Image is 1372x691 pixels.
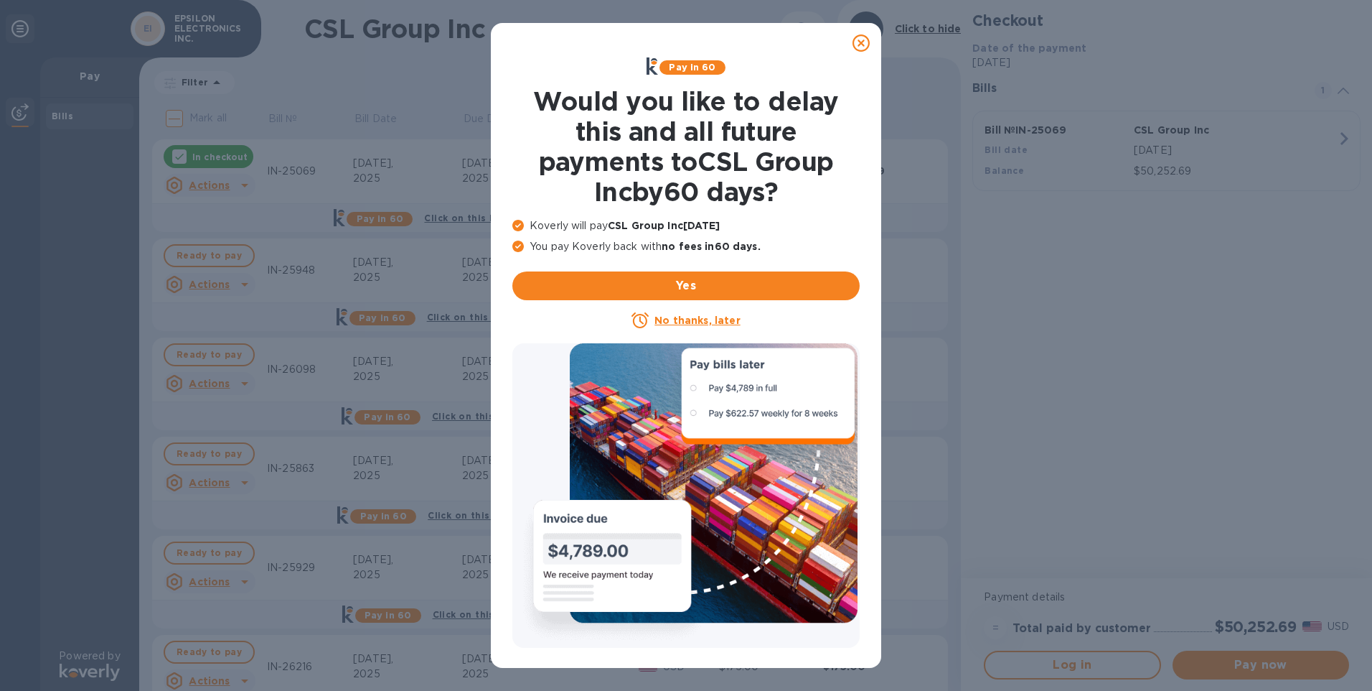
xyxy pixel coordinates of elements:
p: You pay Koverly back with [512,239,860,254]
b: Pay in 60 [669,62,715,73]
p: Koverly will pay [512,218,860,233]
button: Yes [512,272,860,300]
h1: Would you like to delay this and all future payments to CSL Group Inc by 60 days ? [512,86,860,207]
b: CSL Group Inc [DATE] [608,220,720,231]
span: Yes [524,277,848,295]
b: no fees in 60 days . [662,241,760,252]
u: No thanks, later [654,315,740,326]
